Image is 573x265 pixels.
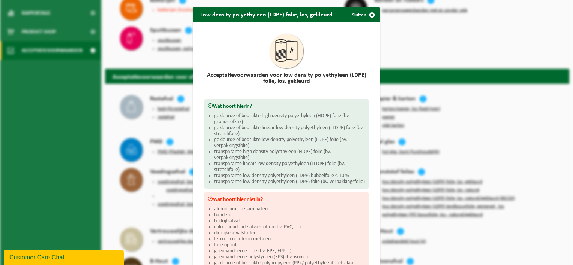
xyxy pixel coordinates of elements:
li: transparante high density polyethyleen (HDPE) folie (bv. verpakkingsfolie) [214,149,365,161]
li: banden [214,212,365,218]
li: geëxpandeerde folie (bv. EPE, EPP,…) [214,248,365,254]
h3: Wat hoort hierin? [208,103,365,109]
h2: Acceptatievoorwaarden voor low density polyethyleen (LDPE) folie, los, gekleurd [204,72,369,84]
li: dierlijke afvalstoffen [214,230,365,236]
h3: Wat hoort hier niet in? [208,196,365,202]
button: Sluiten [346,7,379,22]
iframe: chat widget [4,249,125,265]
li: gekleurde of bedrukte lineair low density polyethyleen (LLDPE) folie (bv. stretchfolie) [214,125,365,137]
li: chloorhoudende afvalstoffen (bv. PVC, ...) [214,224,365,230]
li: bedrijfsafval [214,218,365,224]
li: transparante low density polyethyleen (LDPE) bubbelfolie < 10 % [214,173,365,179]
li: folie op rol [214,242,365,248]
h2: Low density polyethyleen (LDPE) folie, los, gekleurd [193,7,340,22]
li: gekleurde of bedrukte high density polyethyleen (HDPE) folie (bv. grondstofzak) [214,113,365,125]
li: aluminiumfolie laminaten [214,206,365,212]
li: gekleurde of bedrukte low density polyethyleen (LDPE) folie (bv. verpakkingsfolie) [214,137,365,149]
li: transparante low density polyethyleen (LDPE) folie (bv. verpakkingsfolie) [214,179,365,185]
li: geëxpandeerde polystyreen (EPS) (bv. isomo) [214,254,365,260]
li: ferro en non-ferro metalen [214,236,365,242]
li: transparante lineair low density polyethyleen (LLDPE) folie (bv. stretchfolie) [214,161,365,173]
